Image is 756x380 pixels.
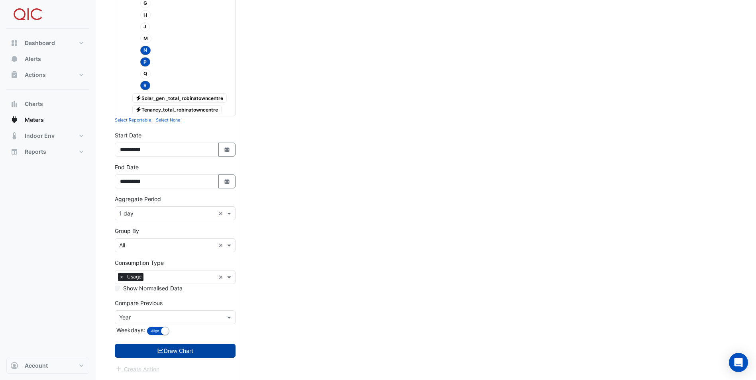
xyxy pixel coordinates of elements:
[6,96,89,112] button: Charts
[140,22,150,31] span: J
[25,132,55,140] span: Indoor Env
[140,10,151,20] span: H
[115,299,163,307] label: Compare Previous
[115,131,141,139] label: Start Date
[10,116,18,124] app-icon: Meters
[25,71,46,79] span: Actions
[25,39,55,47] span: Dashboard
[115,195,161,203] label: Aggregate Period
[10,6,45,22] img: Company Logo
[10,55,18,63] app-icon: Alerts
[132,105,222,115] span: Tenancy_total_robinatowncentre
[125,273,143,281] span: Usage
[729,353,748,372] div: Open Intercom Messenger
[10,71,18,79] app-icon: Actions
[10,39,18,47] app-icon: Dashboard
[140,57,151,67] span: P
[10,132,18,140] app-icon: Indoor Env
[115,227,139,235] label: Group By
[115,116,151,123] button: Select Reportable
[115,326,145,334] label: Weekdays:
[6,128,89,144] button: Indoor Env
[25,55,41,63] span: Alerts
[115,118,151,123] small: Select Reportable
[6,35,89,51] button: Dashboard
[6,67,89,83] button: Actions
[25,362,48,370] span: Account
[6,358,89,374] button: Account
[118,273,125,281] span: ×
[25,100,43,108] span: Charts
[140,69,151,78] span: Q
[140,34,152,43] span: M
[156,118,180,123] small: Select None
[6,144,89,160] button: Reports
[140,46,151,55] span: N
[135,107,141,113] fa-icon: Electricity
[10,100,18,108] app-icon: Charts
[115,365,160,372] app-escalated-ticket-create-button: Please draw the charts first
[218,209,225,217] span: Clear
[140,81,151,90] span: R
[25,148,46,156] span: Reports
[115,259,164,267] label: Consumption Type
[25,116,44,124] span: Meters
[132,93,227,103] span: Solar_gen _total_robinatowncentre
[115,344,236,358] button: Draw Chart
[6,51,89,67] button: Alerts
[224,146,231,153] fa-icon: Select Date
[218,273,225,281] span: Clear
[135,95,141,101] fa-icon: Electricity
[115,163,139,171] label: End Date
[10,148,18,156] app-icon: Reports
[156,116,180,123] button: Select None
[218,241,225,249] span: Clear
[224,178,231,185] fa-icon: Select Date
[123,284,183,292] label: Show Normalised Data
[6,112,89,128] button: Meters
